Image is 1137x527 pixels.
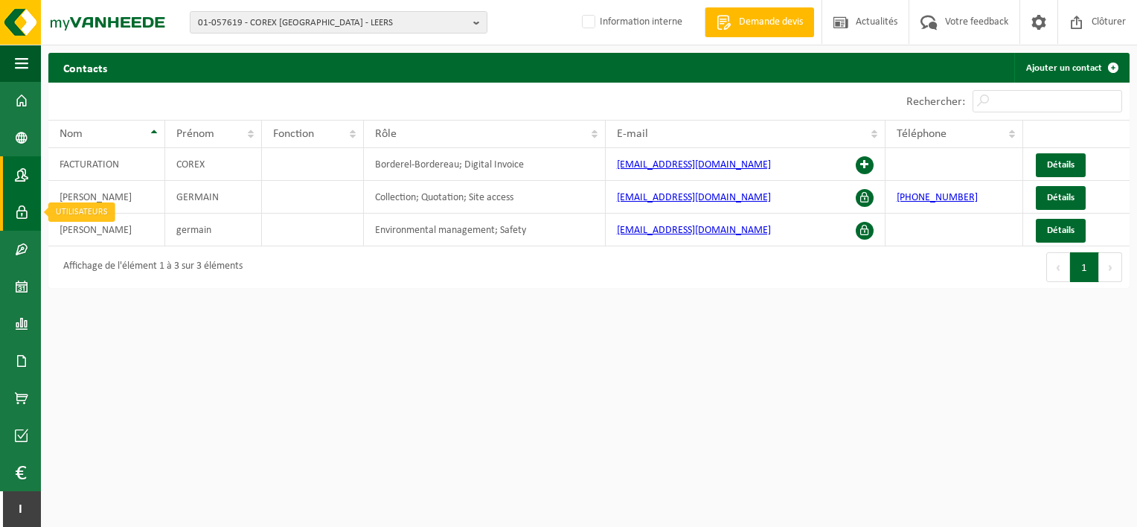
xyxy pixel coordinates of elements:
[56,254,243,281] div: Affichage de l'élément 1 à 3 sur 3 éléments
[198,12,467,34] span: 01-057619 - COREX [GEOGRAPHIC_DATA] - LEERS
[165,214,262,246] td: germain
[897,128,947,140] span: Téléphone
[364,181,606,214] td: Collection; Quotation; Site access
[617,128,648,140] span: E-mail
[48,214,165,246] td: [PERSON_NAME]
[1036,219,1086,243] a: Détails
[375,128,397,140] span: Rôle
[906,96,965,108] label: Rechercher:
[897,192,978,203] a: [PHONE_NUMBER]
[190,11,487,33] button: 01-057619 - COREX [GEOGRAPHIC_DATA] - LEERS
[1047,160,1074,170] span: Détails
[364,148,606,181] td: Borderel-Bordereau; Digital Invoice
[735,15,807,30] span: Demande devis
[48,148,165,181] td: FACTURATION
[364,214,606,246] td: Environmental management; Safety
[617,159,771,170] a: [EMAIL_ADDRESS][DOMAIN_NAME]
[165,181,262,214] td: GERMAIN
[60,128,83,140] span: Nom
[1036,153,1086,177] a: Détails
[176,128,214,140] span: Prénom
[165,148,262,181] td: COREX
[48,181,165,214] td: [PERSON_NAME]
[1014,53,1128,83] a: Ajouter un contact
[273,128,314,140] span: Fonction
[48,53,122,82] h2: Contacts
[617,192,771,203] a: [EMAIL_ADDRESS][DOMAIN_NAME]
[617,225,771,236] a: [EMAIL_ADDRESS][DOMAIN_NAME]
[1099,252,1122,282] button: Next
[705,7,814,37] a: Demande devis
[1070,252,1099,282] button: 1
[579,11,682,33] label: Information interne
[1036,186,1086,210] a: Détails
[1047,193,1074,202] span: Détails
[1046,252,1070,282] button: Previous
[1047,226,1074,235] span: Détails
